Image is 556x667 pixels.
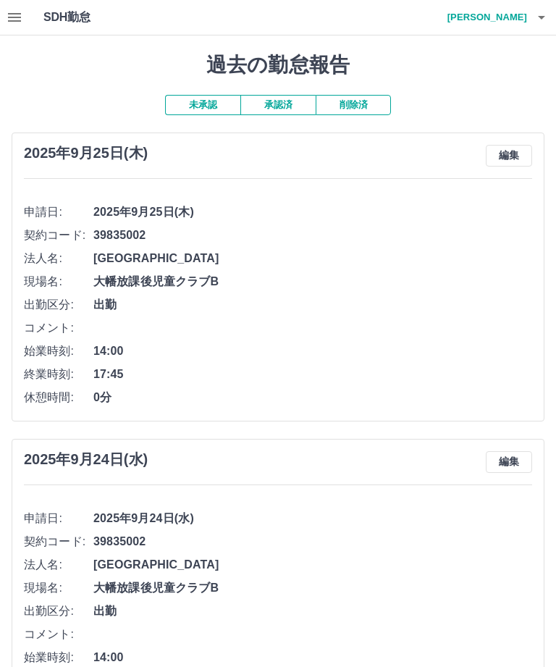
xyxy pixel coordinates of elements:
span: 14:00 [93,343,532,360]
button: 削除済 [316,95,391,115]
span: 14:00 [93,649,532,666]
span: 申請日: [24,510,93,527]
span: 契約コード: [24,227,93,244]
span: 大幡放課後児童クラブB [93,273,532,290]
span: [GEOGRAPHIC_DATA] [93,250,532,267]
span: 始業時刻: [24,343,93,360]
span: 始業時刻: [24,649,93,666]
span: 休憩時間: [24,389,93,406]
span: 2025年9月24日(水) [93,510,532,527]
span: 17:45 [93,366,532,383]
span: [GEOGRAPHIC_DATA] [93,556,532,574]
span: 39835002 [93,533,532,550]
span: 出勤区分: [24,603,93,620]
h3: 2025年9月24日(水) [24,451,148,468]
button: 未承認 [165,95,240,115]
span: 現場名: [24,273,93,290]
h1: 過去の勤怠報告 [12,53,544,77]
span: 大幡放課後児童クラブB [93,579,532,597]
span: コメント: [24,626,93,643]
span: 出勤 [93,603,532,620]
span: 終業時刻: [24,366,93,383]
span: 現場名: [24,579,93,597]
button: 編集 [486,145,532,167]
span: 契約コード: [24,533,93,550]
button: 承認済 [240,95,316,115]
span: 39835002 [93,227,532,244]
span: 出勤 [93,296,532,314]
span: 申請日: [24,204,93,221]
span: 出勤区分: [24,296,93,314]
span: 法人名: [24,250,93,267]
h3: 2025年9月25日(木) [24,145,148,161]
span: 0分 [93,389,532,406]
button: 編集 [486,451,532,473]
span: コメント: [24,319,93,337]
span: 法人名: [24,556,93,574]
span: 2025年9月25日(木) [93,204,532,221]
